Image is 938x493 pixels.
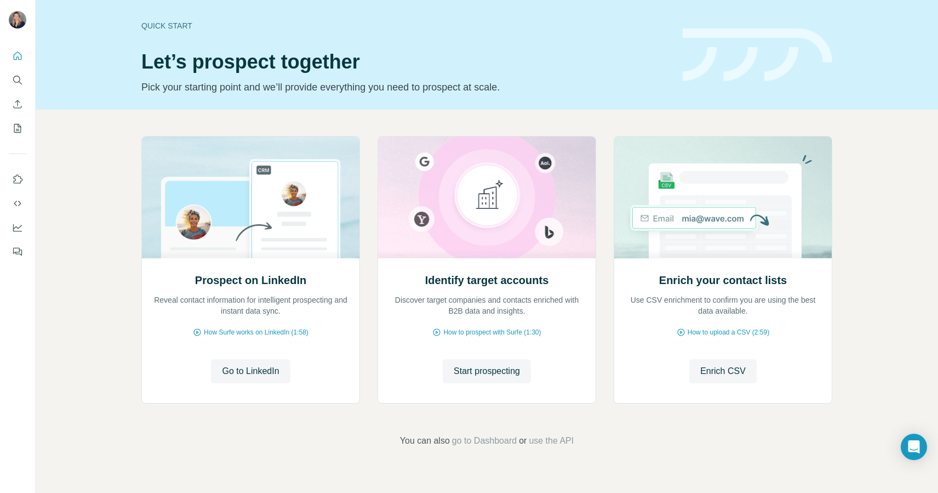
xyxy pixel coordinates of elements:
[659,273,787,288] h2: Enrich your contact lists
[443,359,531,383] button: Start prospecting
[425,273,549,288] h2: Identify target accounts
[9,70,26,90] button: Search
[195,273,306,288] h2: Prospect on LinkedIn
[211,359,290,383] button: Go to LinkedIn
[389,294,585,316] p: Discover target companies and contacts enriched with B2B data and insights.
[9,46,26,66] button: Quick start
[452,434,517,447] button: go to Dashboard
[689,359,757,383] button: Enrich CSV
[378,137,596,258] img: Identify target accounts
[153,294,348,316] p: Reveal contact information for intelligent prospecting and instant data sync.
[141,20,670,31] div: Quick start
[9,242,26,262] button: Feedback
[9,218,26,237] button: Dashboard
[688,327,769,337] span: How to upload a CSV (2:59)
[9,118,26,138] button: My lists
[614,137,832,258] img: Enrich your contact lists
[141,137,360,258] img: Prospect on LinkedIn
[519,434,527,447] span: or
[9,11,26,29] img: Avatar
[9,94,26,114] button: Enrich CSV
[9,169,26,189] button: Use Surfe on LinkedIn
[454,365,520,378] span: Start prospecting
[443,327,541,337] span: How to prospect with Surfe (1:30)
[400,434,450,447] span: You can also
[625,294,821,316] p: Use CSV enrichment to confirm you are using the best data available.
[222,365,279,378] span: Go to LinkedIn
[901,434,927,460] div: Open Intercom Messenger
[683,29,832,82] img: banner
[141,51,670,73] h1: Let’s prospect together
[204,327,308,337] span: How Surfe works on LinkedIn (1:58)
[141,80,670,95] p: Pick your starting point and we’ll provide everything you need to prospect at scale.
[9,194,26,213] button: Use Surfe API
[700,365,746,378] span: Enrich CSV
[529,434,574,447] button: use the API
